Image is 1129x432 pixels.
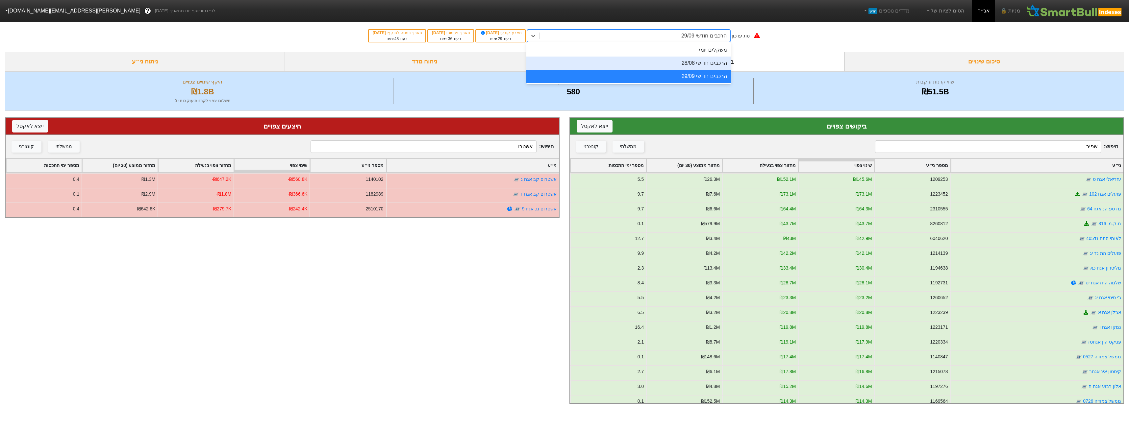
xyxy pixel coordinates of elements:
a: לאומי התח נד405 [1086,236,1121,241]
span: חיפוש : [311,140,554,153]
button: ממשלתי [613,141,644,153]
div: ₪6.1M [706,368,720,375]
a: פניקס הון אגחטז [1088,339,1121,345]
span: לפי נתוני סוף יום מתאריך [DATE] [155,8,215,14]
div: -₪279.7K [212,205,232,212]
img: tase link [1081,383,1088,390]
a: מדדים נוספיםחדש [860,4,912,17]
img: tase link [1075,354,1082,360]
button: ייצא לאקסל [12,120,48,132]
a: הסימולציות שלי [923,4,967,17]
a: אשטרום נכ אגח 9 [522,206,557,211]
div: 1194638 [930,265,948,272]
button: ממשלתי [48,141,80,153]
div: 9.7 [638,191,644,198]
div: ₪73.1M [856,191,872,198]
span: חדש [868,8,877,14]
div: Toggle SortBy [158,159,234,172]
div: 6.5 [638,309,644,316]
div: 1223452 [930,191,948,198]
div: היצעים צפויים [12,121,552,131]
div: 0.1 [73,191,79,198]
div: 9.7 [638,205,644,212]
div: ₪19.8M [780,324,796,331]
div: תשלום צפוי לקרנות עוקבות : 0 [13,98,391,104]
div: 1260652 [930,294,948,301]
a: מז טפ הנ אגח 64 [1087,206,1121,211]
img: tase link [513,176,520,183]
div: 1214139 [930,250,948,257]
div: סוג עדכון [732,33,750,39]
a: ממשל צמודה 0527 [1083,354,1121,359]
button: ייצא לאקסל [577,120,613,132]
img: tase link [1083,265,1089,272]
div: 2310555 [930,205,948,212]
div: ₪51.5B [755,86,1116,98]
div: תאריך כניסה לתוקף : [372,30,422,36]
div: ₪64.3M [856,205,872,212]
img: tase link [1080,206,1086,212]
div: ₪17.4M [856,353,872,360]
div: ₪73.1M [780,191,796,198]
img: tase link [1090,309,1097,316]
a: שלמה החז אגח יט [1086,280,1121,285]
img: tase link [1079,235,1085,242]
div: 5.5 [638,294,644,301]
div: ₪4.2M [706,250,720,257]
img: tase link [1085,176,1092,183]
div: ₪6.6M [706,205,720,212]
div: -₪560.8K [288,176,308,183]
div: Toggle SortBy [723,159,798,172]
div: 1140102 [365,176,383,183]
div: ₪642.6K [137,205,155,212]
div: סיכום שינויים [844,52,1124,71]
div: 1223171 [930,324,948,331]
a: נמקו אגח ו [1099,324,1121,330]
div: Toggle SortBy [6,159,82,172]
a: פועלים אגח 102 [1089,191,1121,197]
button: קונצרני [12,141,41,153]
div: היקף שינויים צפויים [13,78,391,86]
div: 5.5 [638,176,644,183]
a: פועלים הת נד יג [1090,251,1121,256]
div: ₪17.8M [780,368,796,375]
img: SmartBull [1025,4,1124,17]
img: tase link [1087,295,1094,301]
div: 6040620 [930,235,948,242]
div: הרכבים חודשי 29/09 [526,70,731,83]
img: tase link [1081,339,1087,346]
div: ממשלתי [56,143,72,150]
div: ₪19.8M [856,324,872,331]
span: [DATE] [480,31,500,35]
div: ₪14.3M [780,398,796,405]
div: ביקושים צפויים [577,121,1117,131]
div: ₪28.1M [856,279,872,286]
div: ₪42.2M [780,250,796,257]
div: Toggle SortBy [82,159,158,172]
div: ₪2.9M [141,191,155,198]
div: ₪4.2M [706,294,720,301]
img: tase link [514,206,521,212]
span: [DATE] [373,31,387,35]
a: עזריאלי אגח ט [1093,177,1121,182]
div: תאריך קובע : [479,30,522,36]
a: אשטרום קב אגח ג [521,177,557,182]
a: קיסטון אינ אגחב [1089,369,1121,374]
div: -₪242.4K [288,205,308,212]
div: ₪28.7M [780,279,796,286]
div: Toggle SortBy [310,159,386,172]
div: ₪8.7M [706,339,720,346]
div: 1140847 [930,353,948,360]
div: 1169564 [930,398,948,405]
div: ₪1.2M [706,324,720,331]
div: ₪579.9M [701,220,720,227]
div: ₪1.3M [141,176,155,183]
a: אג'לן אגח א [1098,310,1121,315]
div: ₪20.8M [780,309,796,316]
div: קונצרני [584,143,598,150]
a: ג'י סיטי אגח יג [1095,295,1121,300]
div: ניתוח מדד [285,52,565,71]
div: Toggle SortBy [571,159,646,172]
img: tase link [1075,398,1082,405]
div: Toggle SortBy [875,159,950,172]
